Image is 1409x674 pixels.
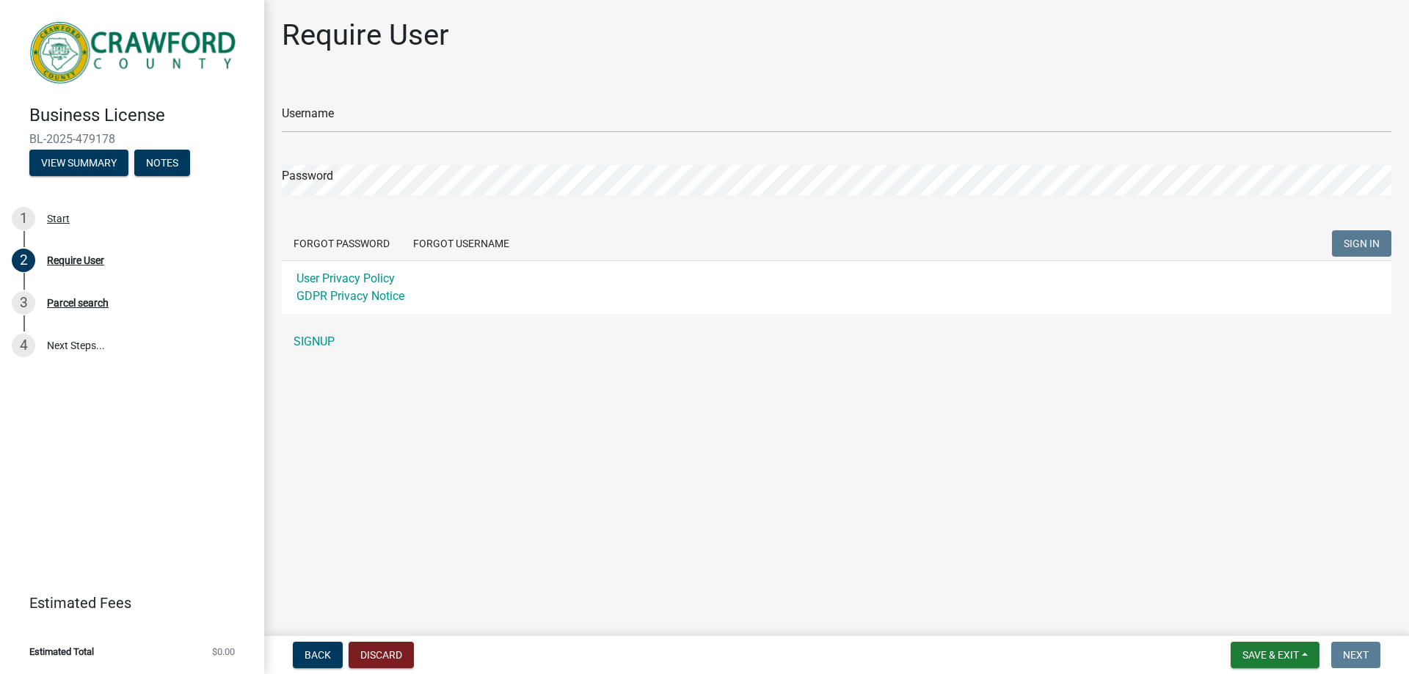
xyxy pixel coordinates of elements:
div: Start [47,213,70,224]
button: Discard [349,642,414,668]
button: Save & Exit [1231,642,1319,668]
div: 4 [12,334,35,357]
span: Next [1343,649,1369,661]
img: Crawford County, Georgia [29,15,241,89]
div: 1 [12,207,35,230]
a: SIGNUP [282,327,1391,356]
span: Save & Exit [1242,649,1299,661]
span: Estimated Total [29,647,94,656]
div: Parcel search [47,298,109,308]
div: 2 [12,249,35,272]
a: Estimated Fees [12,588,241,618]
div: 3 [12,291,35,315]
span: BL-2025-479178 [29,132,235,146]
button: Notes [134,150,190,176]
button: View Summary [29,150,128,176]
a: GDPR Privacy Notice [296,289,404,303]
span: Back [305,649,331,661]
wm-modal-confirm: Notes [134,158,190,169]
button: Next [1331,642,1380,668]
span: SIGN IN [1344,238,1380,249]
h4: Business License [29,105,252,126]
wm-modal-confirm: Summary [29,158,128,169]
a: User Privacy Policy [296,271,395,285]
h1: Require User [282,18,449,53]
button: SIGN IN [1332,230,1391,257]
button: Forgot Password [282,230,401,257]
span: $0.00 [212,647,235,656]
div: Require User [47,255,104,265]
button: Forgot Username [401,230,521,257]
button: Back [293,642,343,668]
